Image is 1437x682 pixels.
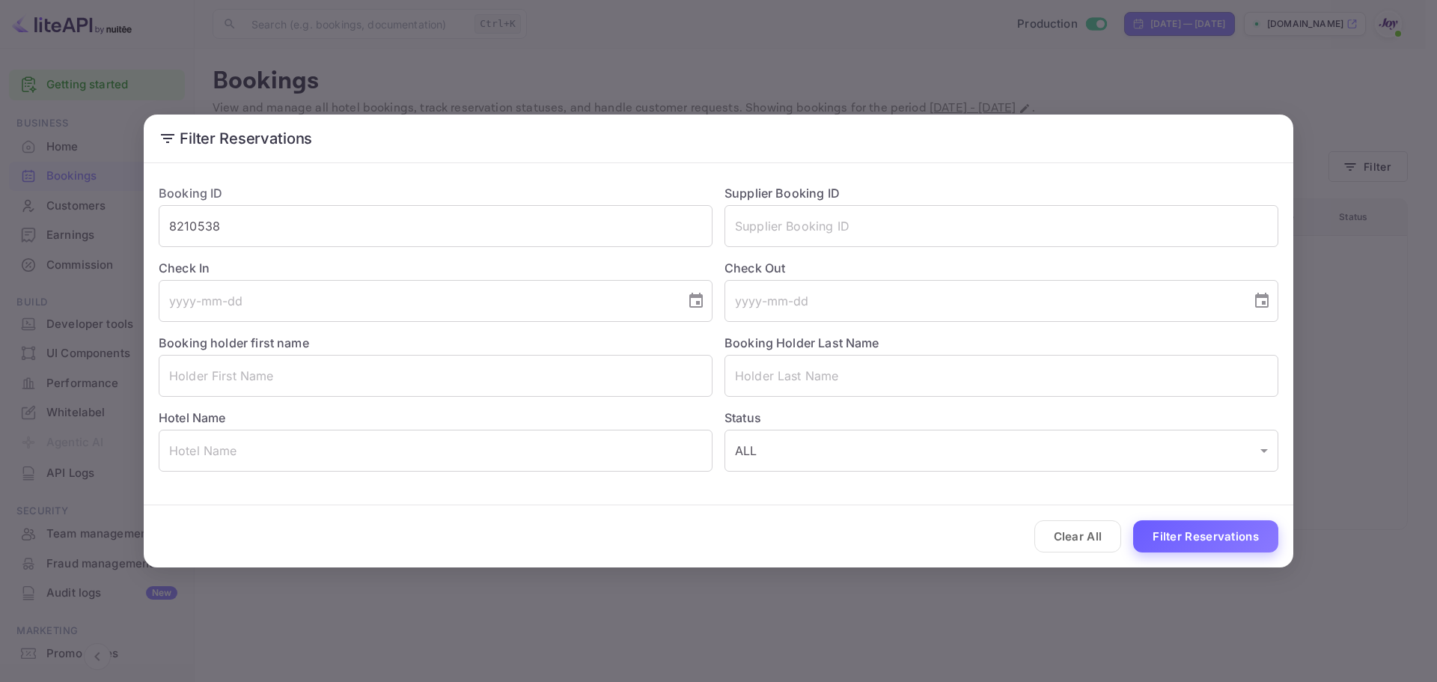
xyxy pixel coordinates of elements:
[159,205,713,247] input: Booking ID
[144,115,1293,162] h2: Filter Reservations
[724,186,840,201] label: Supplier Booking ID
[724,355,1278,397] input: Holder Last Name
[159,259,713,277] label: Check In
[159,335,309,350] label: Booking holder first name
[724,335,879,350] label: Booking Holder Last Name
[724,259,1278,277] label: Check Out
[724,409,1278,427] label: Status
[1247,286,1277,316] button: Choose date
[1133,520,1278,552] button: Filter Reservations
[724,205,1278,247] input: Supplier Booking ID
[159,410,226,425] label: Hotel Name
[159,355,713,397] input: Holder First Name
[159,280,675,322] input: yyyy-mm-dd
[724,280,1241,322] input: yyyy-mm-dd
[1034,520,1122,552] button: Clear All
[159,430,713,472] input: Hotel Name
[681,286,711,316] button: Choose date
[159,186,223,201] label: Booking ID
[724,430,1278,472] div: ALL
